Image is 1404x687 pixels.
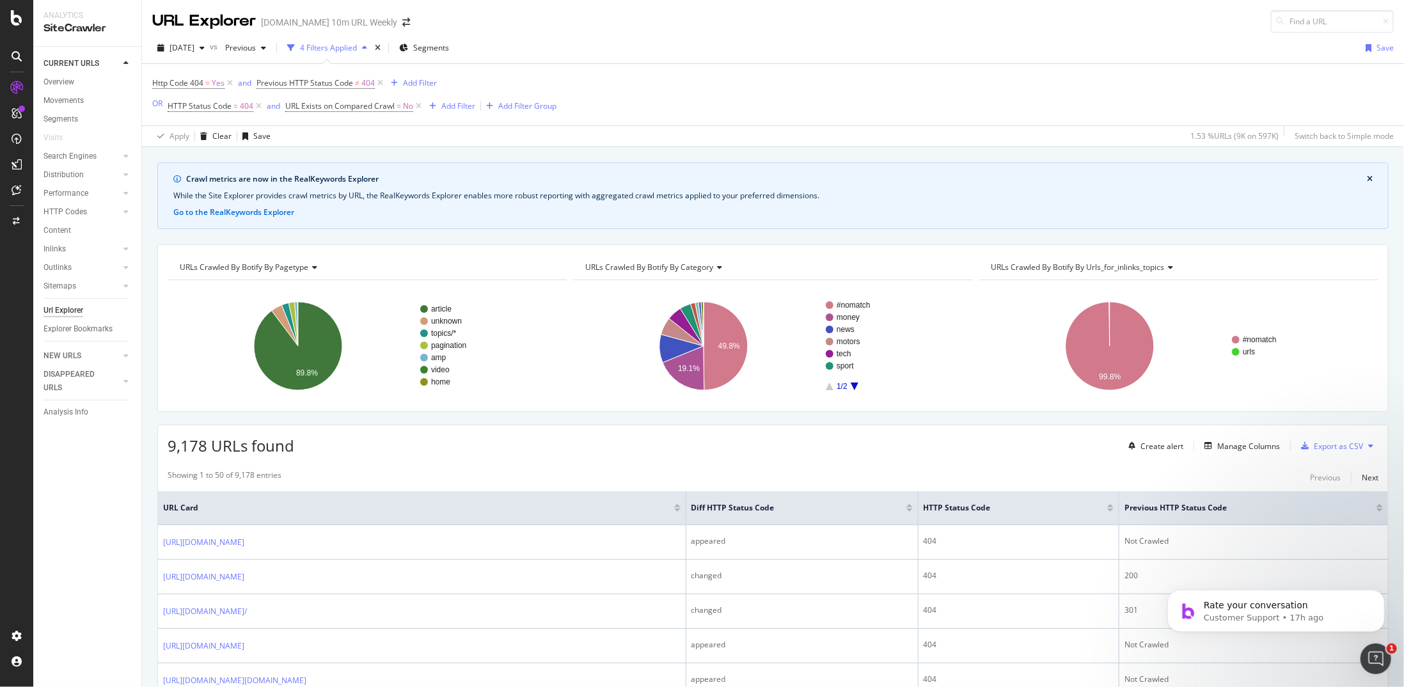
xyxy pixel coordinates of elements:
div: changed [691,570,913,581]
a: Analysis Info [43,406,132,419]
button: Next [1362,470,1378,485]
button: OR [152,97,162,109]
text: 19.1% [678,364,700,373]
a: [URL][DOMAIN_NAME]‏/ [163,605,247,618]
text: tech [837,349,851,358]
button: close banner [1364,171,1376,187]
div: Movements [43,94,84,107]
div: Save [1376,42,1394,53]
div: 1.53 % URLs ( 9K on 597K ) [1190,130,1279,141]
span: URLs Crawled By Botify By urls_for_inlinks_topics [991,262,1165,272]
span: = [205,77,210,88]
text: video [431,365,450,374]
span: 2025 Oct. 8th [170,42,194,53]
svg: A chart. [979,290,1376,402]
a: Search Engines [43,150,120,163]
button: 4 Filters Applied [282,38,372,58]
span: Diff HTTP Status Code [691,502,887,514]
div: Segments [43,113,78,126]
div: 404 [924,639,1114,651]
a: Movements [43,94,132,107]
text: urls [1243,347,1255,356]
span: Previous [220,42,256,53]
div: While the Site Explorer provides crawl metrics by URL, the RealKeywords Explorer enables more rob... [173,190,1373,201]
div: Export as CSV [1314,441,1363,452]
a: HTTP Codes [43,205,120,219]
button: Switch back to Simple mode [1290,126,1394,146]
a: Inlinks [43,242,120,256]
div: Url Explorer [43,304,83,317]
div: HTTP Codes [43,205,87,219]
a: [URL][DOMAIN_NAME][DOMAIN_NAME] [163,674,306,687]
div: times [372,42,383,54]
div: and [267,100,280,111]
button: Export as CSV [1296,436,1363,456]
text: news [837,325,855,334]
h4: URLs Crawled By Botify By category [583,257,961,278]
div: [DOMAIN_NAME] 10m URL Weekly [261,16,397,29]
button: Segments [394,38,454,58]
text: 99.8% [1099,372,1121,381]
span: 9,178 URLs found [168,435,294,456]
span: URLs Crawled By Botify By category [585,262,713,272]
div: Not Crawled [1124,674,1383,685]
div: Next [1362,472,1378,483]
div: CURRENT URLS [43,57,99,70]
span: Previous HTTP Status Code [256,77,353,88]
text: home [431,377,450,386]
span: vs [210,41,220,52]
button: Manage Columns [1199,438,1280,454]
div: Overview [43,75,74,89]
span: URLs Crawled By Botify By pagetype [180,262,308,272]
div: URL Explorer [152,10,256,32]
div: Visits [43,131,63,145]
div: Sitemaps [43,280,76,293]
text: 89.8% [296,368,318,377]
button: Clear [195,126,232,146]
div: 4 Filters Applied [300,42,357,53]
div: 404 [924,535,1114,547]
iframe: Intercom live chat [1361,644,1391,674]
span: 404 [361,74,375,92]
div: OR [152,98,162,109]
button: Save [237,126,271,146]
input: Find a URL [1271,10,1394,33]
div: Add Filter [403,77,437,88]
text: 49.8% [718,342,740,351]
button: Previous [1310,470,1341,485]
span: 1 [1387,644,1397,654]
div: Analysis Info [43,406,88,419]
button: Save [1361,38,1394,58]
div: and [238,77,251,88]
text: topics/* [431,329,457,338]
text: motors [837,337,860,346]
span: ≠ [355,77,359,88]
text: pagination [431,341,466,350]
a: [URL][DOMAIN_NAME] [163,536,244,549]
text: article [431,304,452,313]
a: Visits [43,131,75,145]
div: changed [691,604,913,616]
div: Distribution [43,168,84,182]
button: and [267,100,280,112]
a: Performance [43,187,120,200]
a: Segments [43,113,132,126]
div: Create alert [1140,441,1183,452]
div: Performance [43,187,88,200]
h4: URLs Crawled By Botify By urls_for_inlinks_topics [989,257,1367,278]
div: Not Crawled [1124,639,1383,651]
a: Explorer Bookmarks [43,322,132,336]
div: Add Filter Group [498,100,556,111]
svg: A chart. [573,290,970,402]
div: Analytics [43,10,131,21]
span: Http Code 404 [152,77,203,88]
div: Previous [1310,472,1341,483]
a: DISAPPEARED URLS [43,368,120,395]
div: 404 [924,674,1114,685]
div: Content [43,224,71,237]
button: Add Filter [386,75,437,91]
a: [URL][DOMAIN_NAME] [163,571,244,583]
span: = [397,100,401,111]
